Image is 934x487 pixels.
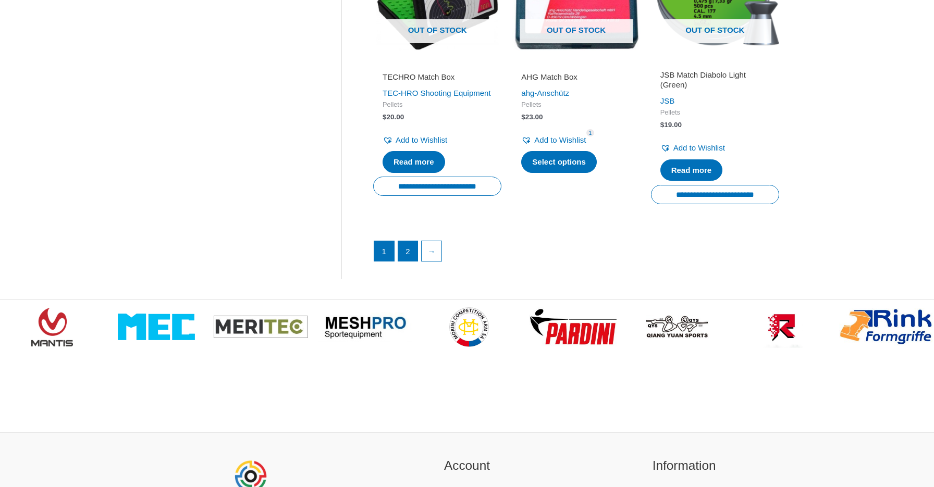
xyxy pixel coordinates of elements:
[521,89,569,97] a: ahg-Anschütz
[383,151,445,173] a: Read more about “TECHRO Match Box”
[383,72,492,82] h2: TECHRO Match Box
[372,456,563,476] h2: Account
[383,133,447,147] a: Add to Wishlist
[660,70,770,90] h2: JSB Match Diabolo Light (Green)
[588,456,780,476] h2: Information
[521,113,543,121] bdi: 23.00
[521,133,586,147] a: Add to Wishlist
[383,89,491,97] a: TEC-HRO Shooting Equipment
[381,19,494,43] span: Out of stock
[422,241,441,261] a: →
[660,96,675,105] a: JSB
[398,241,418,261] a: Page 2
[521,101,631,109] span: Pellets
[660,70,770,94] a: JSB Match Diabolo Light (Green)
[373,241,779,267] nav: Product Pagination
[660,108,770,117] span: Pellets
[660,57,770,70] iframe: Customer reviews powered by Trustpilot
[534,135,586,144] span: Add to Wishlist
[673,143,725,152] span: Add to Wishlist
[659,19,771,43] span: Out of stock
[383,113,404,121] bdi: 20.00
[383,72,492,86] a: TECHRO Match Box
[521,72,631,86] a: AHG Match Box
[660,141,725,155] a: Add to Wishlist
[586,129,595,137] span: 1
[660,121,665,129] span: $
[383,101,492,109] span: Pellets
[383,57,492,70] iframe: Customer reviews powered by Trustpilot
[660,121,682,129] bdi: 19.00
[383,113,387,121] span: $
[521,113,525,121] span: $
[396,135,447,144] span: Add to Wishlist
[660,159,723,181] a: Read more about “JSB Match Diabolo Light (Green)”
[521,72,631,82] h2: AHG Match Box
[374,241,394,261] span: Page 1
[521,151,597,173] a: Select options for “AHG Match Box”
[521,57,631,70] iframe: Customer reviews powered by Trustpilot
[520,19,632,43] span: Out of stock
